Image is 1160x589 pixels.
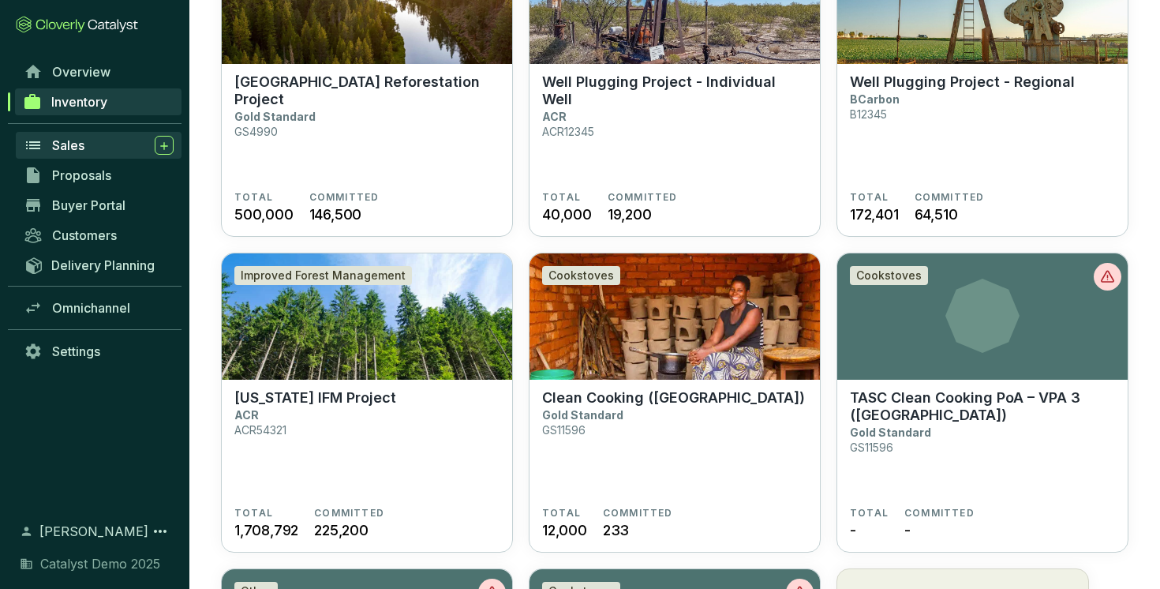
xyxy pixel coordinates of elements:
span: 225,200 [314,520,369,541]
span: 40,000 [542,204,592,225]
span: COMMITTED [603,507,673,520]
p: GS11596 [542,423,586,437]
span: TOTAL [850,507,889,520]
span: 12,000 [542,520,587,541]
span: 1,708,792 [234,520,298,541]
p: Gold Standard [234,110,316,123]
span: 500,000 [234,204,294,225]
span: COMMITTED [608,191,678,204]
span: TOTAL [234,507,273,520]
p: Gold Standard [850,426,931,439]
p: ACR [234,408,259,422]
a: Sales [16,132,181,159]
span: Sales [52,137,84,153]
a: Overview [16,58,181,85]
p: ACR12345 [542,125,594,138]
div: Cookstoves [850,266,928,285]
span: 146,500 [309,204,362,225]
span: Delivery Planning [51,257,155,273]
span: 19,200 [608,204,652,225]
span: Proposals [52,167,111,183]
p: Clean Cooking ([GEOGRAPHIC_DATA]) [542,389,805,407]
a: Settings [16,338,181,365]
span: TOTAL [542,507,581,520]
span: COMMITTED [309,191,380,204]
span: Settings [52,343,100,359]
span: 233 [603,520,629,541]
span: Overview [52,64,110,80]
p: BCarbon [850,92,900,106]
a: Inventory [15,88,181,115]
span: TOTAL [234,191,273,204]
p: ACR [542,110,567,123]
img: Georgia IFM Project [222,253,512,380]
p: Gold Standard [542,408,623,422]
p: [US_STATE] IFM Project [234,389,396,407]
span: [PERSON_NAME] [39,522,148,541]
a: Buyer Portal [16,192,181,219]
a: Delivery Planning [16,252,181,278]
a: Proposals [16,162,181,189]
p: [GEOGRAPHIC_DATA] Reforestation Project [234,73,500,108]
span: 172,401 [850,204,899,225]
p: GS11596 [850,441,893,454]
p: Well Plugging Project - Regional [850,73,1075,91]
p: TASC Clean Cooking PoA – VPA 3 ([GEOGRAPHIC_DATA]) [850,389,1115,424]
a: Georgia IFM ProjectImproved Forest Management[US_STATE] IFM ProjectACRACR54321TOTAL1,708,792COMMI... [221,253,513,553]
img: Clean Cooking (Zambia) [529,253,820,380]
span: Buyer Portal [52,197,125,213]
div: Cookstoves [542,266,620,285]
span: COMMITTED [314,507,384,520]
span: Inventory [51,94,107,110]
p: ACR54321 [234,423,286,437]
a: Omnichannel [16,294,181,321]
span: - [904,520,911,541]
a: Customers [16,222,181,249]
span: - [850,520,856,541]
p: GS4990 [234,125,278,138]
span: Omnichannel [52,300,130,316]
span: COMMITTED [904,507,975,520]
span: Catalyst Demo 2025 [40,554,160,573]
span: TOTAL [542,191,581,204]
a: CookstovesTASC Clean Cooking PoA – VPA 3 ([GEOGRAPHIC_DATA])Gold StandardGS11596TOTAL-COMMITTED- [836,253,1128,553]
span: COMMITTED [915,191,985,204]
span: TOTAL [850,191,889,204]
span: Customers [52,227,117,243]
p: B12345 [850,107,887,121]
a: Clean Cooking (Zambia)CookstovesClean Cooking ([GEOGRAPHIC_DATA])Gold StandardGS11596TOTAL12,000C... [529,253,821,553]
p: Well Plugging Project - Individual Well [542,73,807,108]
span: 64,510 [915,204,958,225]
div: Improved Forest Management [234,266,412,285]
